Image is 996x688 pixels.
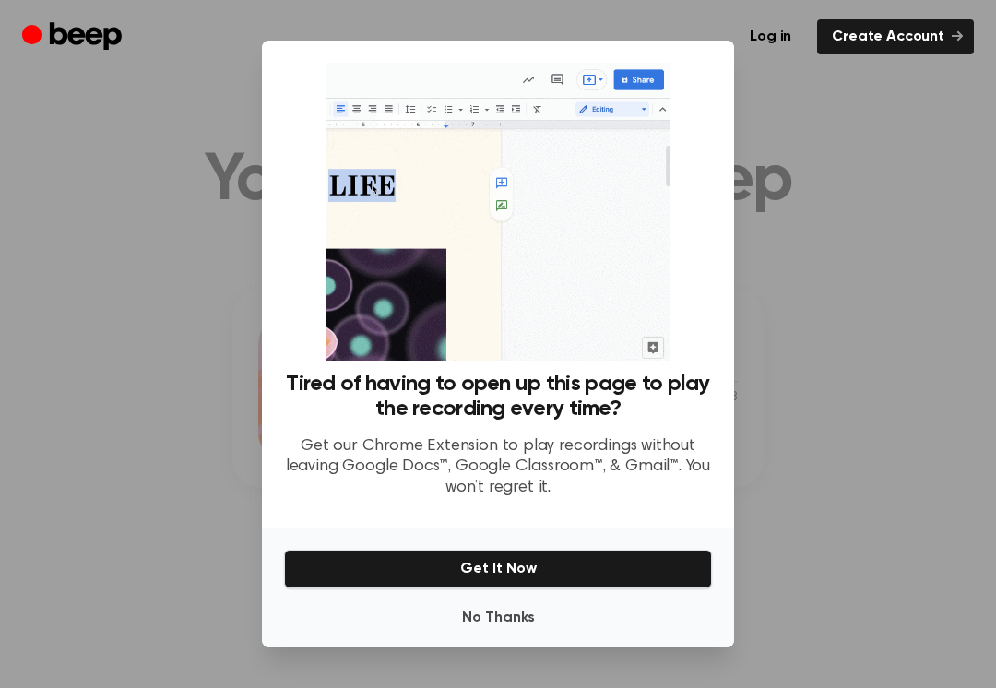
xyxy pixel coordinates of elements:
[284,550,712,588] button: Get It Now
[284,436,712,499] p: Get our Chrome Extension to play recordings without leaving Google Docs™, Google Classroom™, & Gm...
[326,63,669,361] img: Beep extension in action
[22,19,126,55] a: Beep
[735,19,806,54] a: Log in
[284,372,712,421] h3: Tired of having to open up this page to play the recording every time?
[817,19,974,54] a: Create Account
[284,599,712,636] button: No Thanks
